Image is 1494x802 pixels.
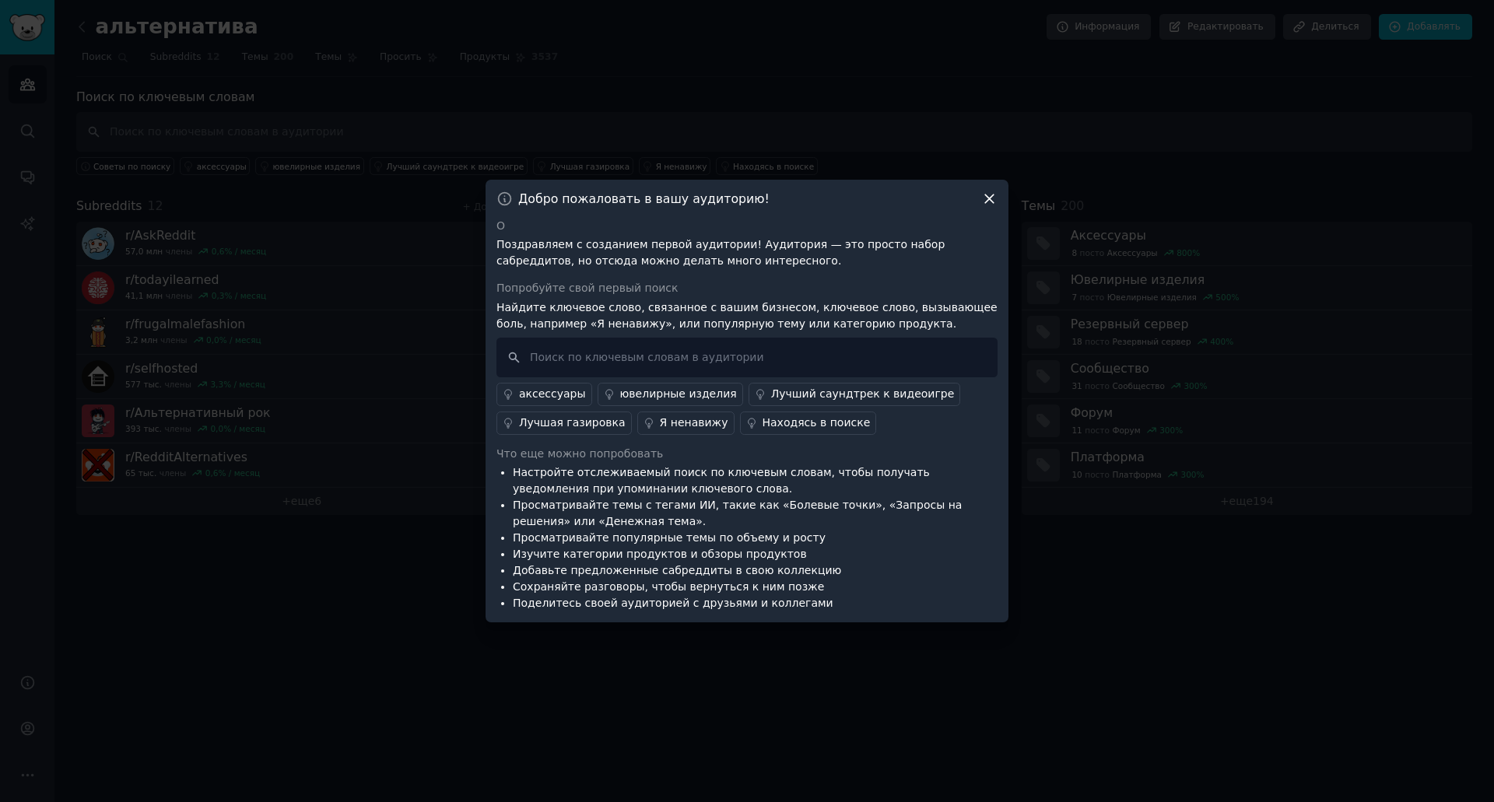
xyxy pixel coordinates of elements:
font: Просматривайте популярные темы по объему и росту [513,531,826,544]
font: Добавьте предложенные сабреддиты в свою коллекцию [513,564,841,576]
a: аксессуары [496,383,592,406]
input: Поиск по ключевым словам в аудитории [496,338,998,377]
font: Поздравляем с созданием первой аудитории! Аудитория — это просто набор сабреддитов, но отсюда мож... [496,238,945,267]
font: Поделитесь своей аудиторией с друзьями и коллегами [513,597,833,609]
font: Просматривайте темы с тегами ИИ, такие как «Болевые точки», «Запросы на решения» или «Денежная те... [513,499,962,527]
font: Я ненавижу [660,416,728,429]
font: О [496,219,505,232]
a: ювелирные изделия [598,383,743,406]
font: Лучшая газировка [519,416,626,429]
a: Я ненавижу [637,412,735,435]
font: Находясь в поиске [763,416,871,429]
font: Изучите категории продуктов и обзоры продуктов [513,548,807,560]
font: Настройте отслеживаемый поиск по ключевым словам, чтобы получать уведомления при упоминании ключе... [513,466,930,495]
font: Найдите ключевое слово, связанное с вашим бизнесом, ключевое слово, вызывающее боль, например «Я ... [496,301,998,330]
font: Сохраняйте разговоры, чтобы вернуться к ним позже [513,580,824,593]
font: Попробуйте свой первый поиск [496,282,678,294]
font: Добро пожаловать в вашу аудиторию! [518,191,770,206]
font: аксессуары [519,387,586,400]
a: Находясь в поиске [740,412,877,435]
a: Лучший саундтрек к видеоигре [749,383,961,406]
a: Лучшая газировка [496,412,632,435]
font: Лучший саундтрек к видеоигре [771,387,955,400]
font: ювелирные изделия [620,387,737,400]
font: Что еще можно попробовать [496,447,663,460]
